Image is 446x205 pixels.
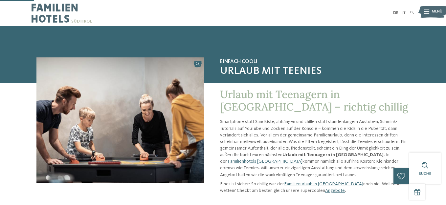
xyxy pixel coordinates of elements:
p: Eines ist sicher: So chillig war der noch nie. Wollen wir wetten? Checkt am besten gleich unsere ... [220,181,410,194]
a: Familienurlaub in [GEOGRAPHIC_DATA] [284,182,363,186]
a: IT [402,11,406,15]
img: Urlaub mit Teenagern in Südtirol geplant? [36,57,204,183]
span: Menü [432,9,442,14]
strong: Urlaub mit Teenagern in [GEOGRAPHIC_DATA] [282,153,384,157]
a: DE [393,11,398,15]
p: Smartphone statt Sandkiste, abhängen und chillen statt stundenlangem Austoben, Schmink-Tutorials ... [220,118,410,178]
a: Angebote [325,188,345,193]
span: Urlaub mit Teenies [220,65,410,77]
span: Einfach cool! [220,59,410,65]
span: Suche [419,172,431,176]
a: EN [410,11,414,15]
span: Urlaub mit Teenagern in [GEOGRAPHIC_DATA] – richtig chillig [220,88,408,113]
a: Familienhotels [GEOGRAPHIC_DATA] [228,159,302,164]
